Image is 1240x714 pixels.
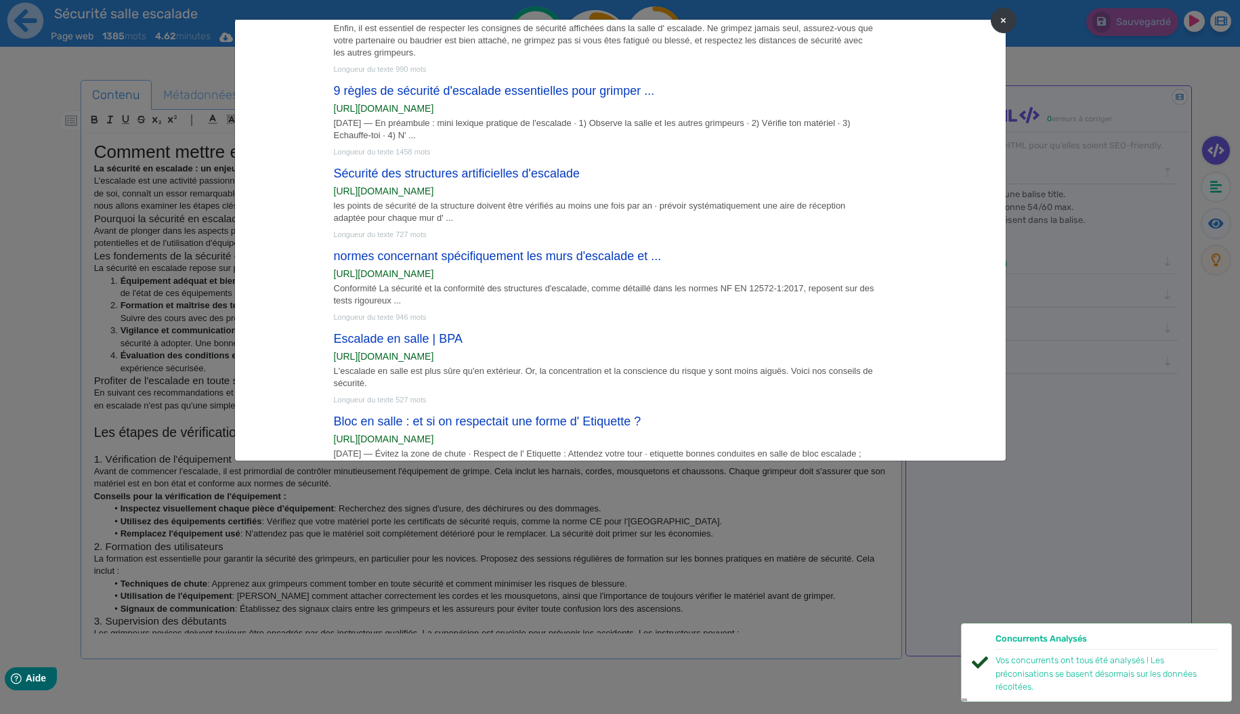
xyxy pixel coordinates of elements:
[334,282,876,307] div: Conformité La sécurité et la conformité des structures d'escalade, comme détaillé dans les normes...
[334,200,876,224] div: les points de sécurité de la structure doivent être vérifiés au moins une fois par an · prévoir s...
[1000,14,1006,26] span: ×
[334,350,434,364] cite: [URL][DOMAIN_NAME]
[334,184,434,198] cite: [URL][DOMAIN_NAME]
[334,365,876,390] div: L'escalade en salle est plus sûre qu'en extérieur. Or, la concentration et la conscience du risqu...
[334,267,434,281] cite: [URL][DOMAIN_NAME]
[334,117,876,142] div: [DATE] — En préambule : mini lexique pratique de l'escalade · 1) Observe la salle et les autres g...
[334,415,641,428] a: Bloc en salle : et si on respectait une forme d' Etiquette ?
[334,396,427,404] small: Longueur du texte 527 mots
[334,65,427,73] small: Longueur du texte 990 mots
[334,448,876,472] div: [DATE] — Évitez la zone de chute · Respect de l' Etiquette : Attendez votre tour · etiquette bonn...
[334,22,876,60] div: Enfin, il est essentiel de respecter les consignes de sécurité affichées dans la salle d' escalad...
[334,432,434,446] cite: [URL][DOMAIN_NAME]
[334,249,662,263] a: normes concernant spécifiquement les murs d'escalade et ...
[334,84,655,98] a: 9 règles de sécurité d'escalade essentielles pour grimper ...
[334,230,427,238] small: Longueur du texte 727 mots
[334,102,434,116] cite: [URL][DOMAIN_NAME]
[334,167,580,180] a: Sécurité des structures artificielles d'escalade
[996,654,1218,693] div: Vos concurrents ont tous été analysés ! Les préconisations se basent désormais sur les données ré...
[334,332,463,345] a: Escalade en salle | BPA
[334,148,431,156] small: Longueur du texte 1458 mots
[334,313,427,321] small: Longueur du texte 946 mots
[996,632,1218,650] div: Concurrents Analysés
